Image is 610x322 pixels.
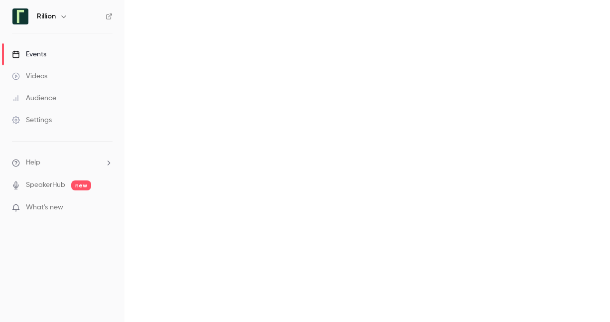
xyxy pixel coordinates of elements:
[26,180,65,190] a: SpeakerHub
[71,180,91,190] span: new
[12,93,56,103] div: Audience
[12,115,52,125] div: Settings
[12,71,47,81] div: Videos
[12,158,113,168] li: help-dropdown-opener
[26,202,63,213] span: What's new
[12,49,46,59] div: Events
[37,11,56,21] h6: Rillion
[26,158,40,168] span: Help
[12,8,28,24] img: Rillion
